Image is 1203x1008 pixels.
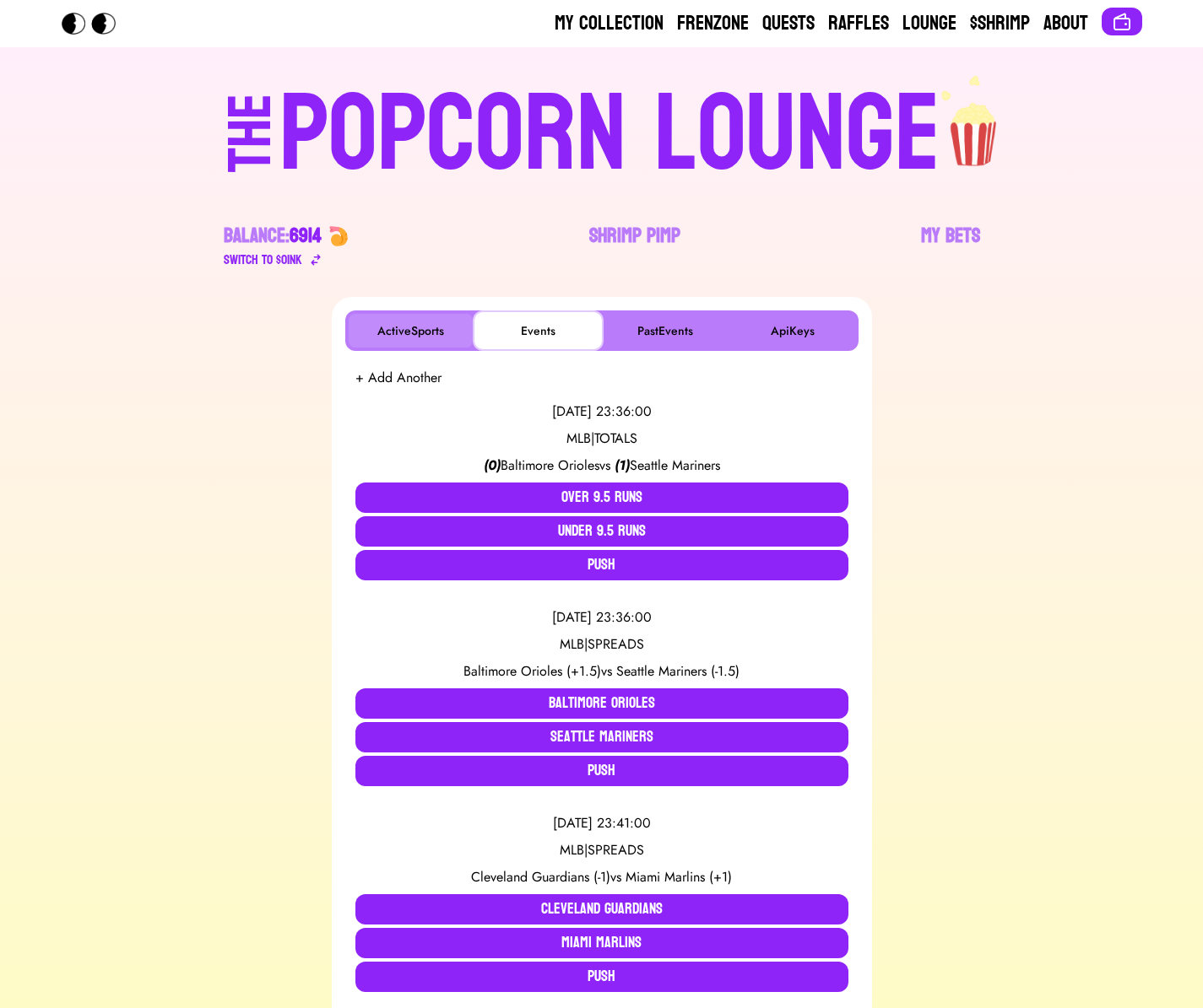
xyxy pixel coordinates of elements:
div: vs [355,661,848,682]
img: popcorn [940,74,1010,169]
button: + Add Another [355,368,442,388]
div: Balance: [224,223,322,250]
div: MLB | SPREADS [355,840,848,860]
div: MLB | SPREADS [355,634,848,655]
span: Seattle Mariners (-1.5) [616,661,740,681]
img: Popcorn [62,13,129,35]
a: About [1043,10,1088,37]
a: My Bets [921,223,980,270]
span: 6914 [290,218,322,254]
button: Under 9.5 Runs [355,516,848,547]
a: Frenzone [677,10,749,37]
div: [DATE] 23:36:00 [355,607,848,628]
span: Baltimore Orioles [501,455,599,475]
img: Connect wallet [1112,12,1132,32]
span: Seattle Mariners [630,455,720,475]
span: ( 0 ) [484,455,501,475]
a: Shrimp Pimp [589,223,680,270]
a: $Shrimp [970,10,1030,37]
button: Baltimore Orioles [355,688,848,719]
button: Push [355,550,848,580]
a: Lounge [902,10,956,37]
button: Seattle Mariners [355,722,848,752]
a: Raffles [828,10,889,37]
div: vs [355,455,848,476]
a: My Collection [555,10,664,37]
div: Switch to $ OINK [224,250,302,270]
div: [DATE] 23:41:00 [355,813,848,833]
button: ApiKeys [731,314,855,348]
button: ActiveSports [349,314,473,348]
button: PastEvents [604,314,728,348]
button: Push [355,756,848,786]
button: Events [476,314,600,348]
div: [DATE] 23:36:00 [355,402,848,422]
span: Miami Marlins (+1) [626,867,732,887]
a: Quests [762,10,815,37]
button: Miami Marlins [355,928,848,958]
button: Over 9.5 Runs [355,482,848,513]
div: THE [219,94,280,206]
span: Cleveland Guardians (-1) [471,867,610,887]
a: THEPOPCORN LOUNGEpopcorn [82,74,1122,189]
span: ( 1 ) [615,455,630,475]
button: Cleveland Guardians [355,894,848,924]
div: MLB | TOTALS [355,429,848,449]
div: POPCORN LOUNGE [279,81,940,189]
div: vs [355,867,848,887]
span: Baltimore Orioles (+1.5) [463,661,601,681]
button: Push [355,962,848,992]
img: 🍤 [328,226,349,246]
